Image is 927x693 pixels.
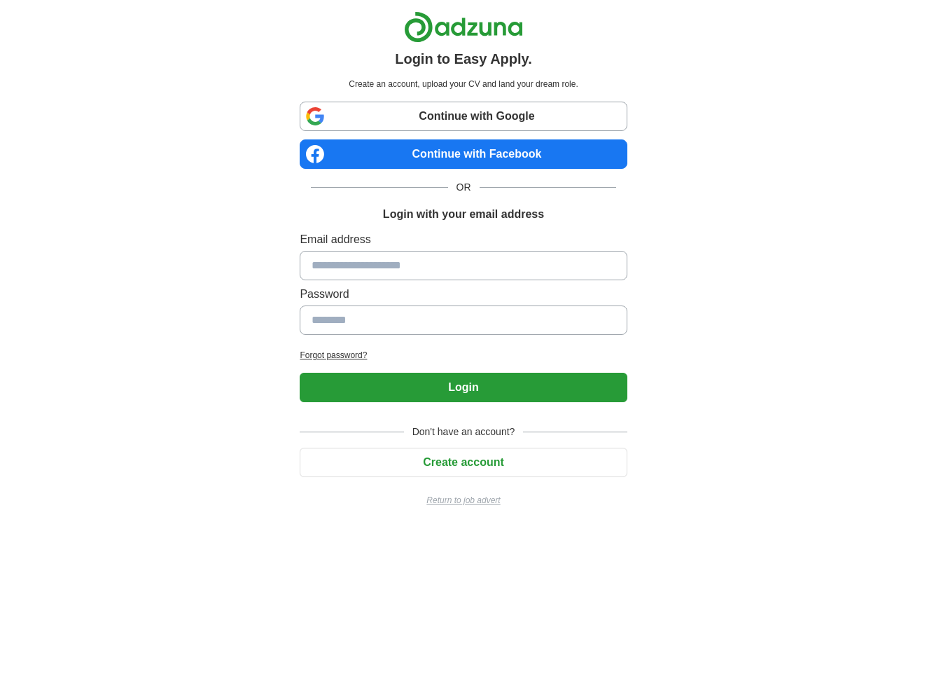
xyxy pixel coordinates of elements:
span: Don't have an account? [404,425,524,439]
label: Email address [300,231,627,248]
a: Create account [300,456,627,468]
a: Return to job advert [300,494,627,507]
h1: Login to Easy Apply. [395,48,532,69]
h1: Login with your email address [383,206,544,223]
button: Create account [300,448,627,477]
a: Continue with Google [300,102,627,131]
p: Create an account, upload your CV and land your dream role. [302,78,624,90]
a: Forgot password? [300,349,627,362]
span: OR [448,180,480,195]
a: Continue with Facebook [300,139,627,169]
label: Password [300,286,627,303]
img: Adzuna logo [404,11,523,43]
button: Login [300,373,627,402]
